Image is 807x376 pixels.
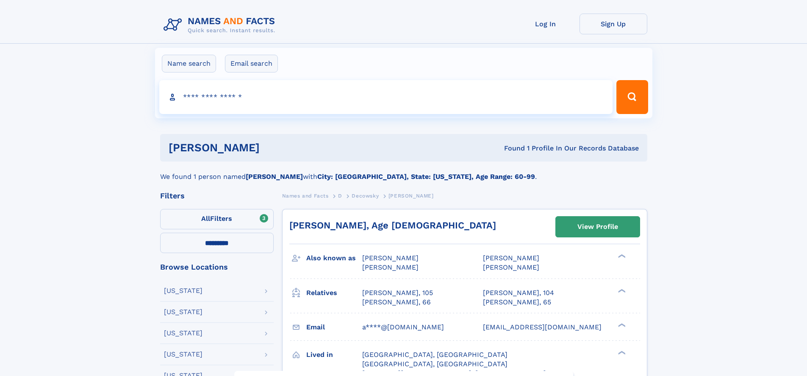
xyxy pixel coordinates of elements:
[160,263,274,271] div: Browse Locations
[160,162,647,182] div: We found 1 person named with .
[556,217,640,237] a: View Profile
[483,254,539,262] span: [PERSON_NAME]
[616,80,648,114] button: Search Button
[483,323,602,331] span: [EMAIL_ADDRESS][DOMAIN_NAME]
[362,351,507,359] span: [GEOGRAPHIC_DATA], [GEOGRAPHIC_DATA]
[483,288,554,298] a: [PERSON_NAME], 104
[616,322,626,328] div: ❯
[616,350,626,355] div: ❯
[388,193,434,199] span: [PERSON_NAME]
[306,348,362,362] h3: Lived in
[483,263,539,271] span: [PERSON_NAME]
[164,330,202,337] div: [US_STATE]
[289,220,496,231] a: [PERSON_NAME], Age [DEMOGRAPHIC_DATA]
[159,80,613,114] input: search input
[577,217,618,237] div: View Profile
[160,14,282,36] img: Logo Names and Facts
[306,286,362,300] h3: Relatives
[282,190,329,201] a: Names and Facts
[362,360,507,368] span: [GEOGRAPHIC_DATA], [GEOGRAPHIC_DATA]
[162,55,216,72] label: Name search
[306,320,362,334] h3: Email
[616,288,626,293] div: ❯
[225,55,278,72] label: Email search
[164,309,202,315] div: [US_STATE]
[317,173,535,181] b: City: [GEOGRAPHIC_DATA], State: [US_STATE], Age Range: 60-99
[616,253,626,259] div: ❯
[201,214,210,223] span: All
[362,263,419,271] span: [PERSON_NAME]
[512,14,580,34] a: Log In
[580,14,647,34] a: Sign Up
[483,298,551,307] a: [PERSON_NAME], 65
[164,287,202,294] div: [US_STATE]
[352,193,379,199] span: Decowsky
[160,209,274,229] label: Filters
[362,298,431,307] a: [PERSON_NAME], 66
[362,254,419,262] span: [PERSON_NAME]
[338,193,342,199] span: D
[246,173,303,181] b: [PERSON_NAME]
[164,351,202,358] div: [US_STATE]
[306,251,362,265] h3: Also known as
[382,144,639,153] div: Found 1 Profile In Our Records Database
[169,142,382,153] h1: [PERSON_NAME]
[352,190,379,201] a: Decowsky
[362,288,433,298] a: [PERSON_NAME], 105
[338,190,342,201] a: D
[160,192,274,200] div: Filters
